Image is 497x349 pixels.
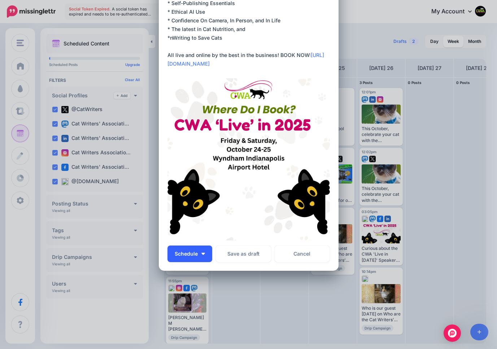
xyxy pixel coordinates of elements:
[216,246,271,262] button: Save as draft
[201,253,205,255] img: arrow-down-white.png
[167,78,330,240] img: H9JUJZ3ZLJPVF5UB3SIZQKNMAVT21JIB.jpg
[275,246,330,262] a: Cancel
[175,251,198,256] span: Schedule
[444,324,461,342] div: Open Intercom Messenger
[167,246,212,262] button: Schedule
